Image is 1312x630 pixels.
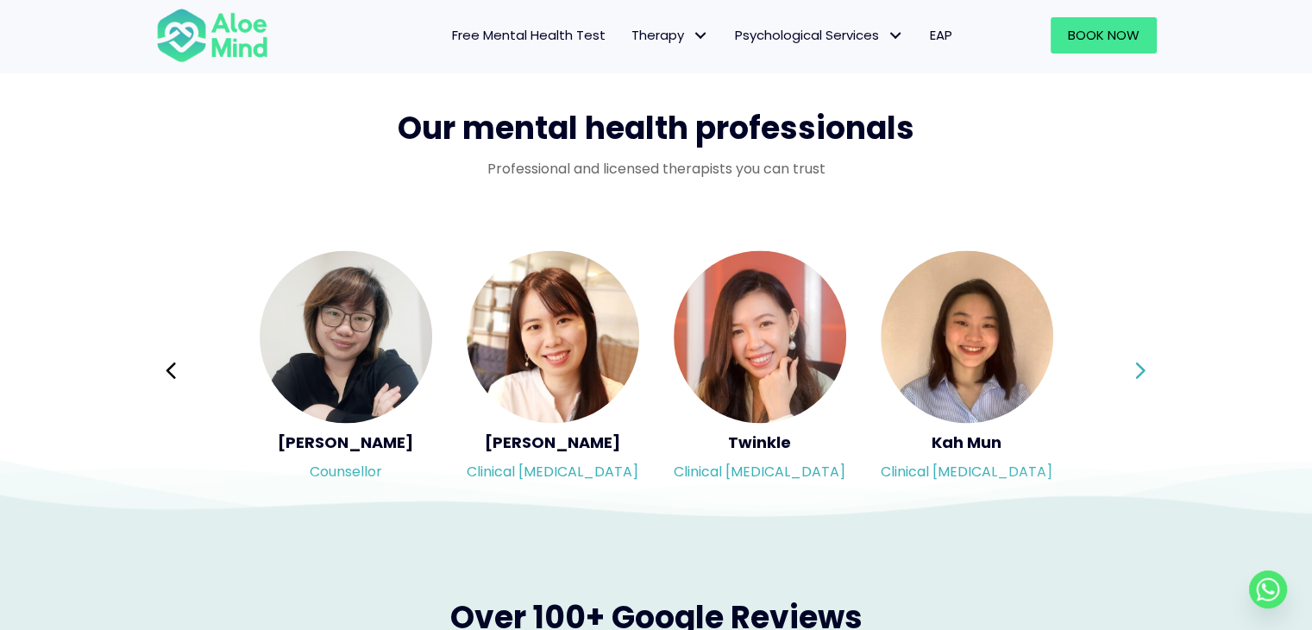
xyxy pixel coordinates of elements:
img: <h5>Yvonne</h5><p>Counsellor</p> [260,250,432,423]
div: Slide 7 of 3 [260,249,432,492]
a: EAP [917,17,965,54]
a: Psychological ServicesPsychological Services: submenu [722,17,917,54]
a: TherapyTherapy: submenu [618,17,722,54]
h5: Twinkle [674,432,846,453]
span: Therapy: submenu [688,23,713,48]
a: Free Mental Health Test [439,17,618,54]
a: Whatsapp [1249,570,1287,608]
div: Slide 9 of 3 [674,249,846,492]
img: Aloe mind Logo [156,7,268,64]
div: Slide 8 of 3 [467,249,639,492]
span: Psychological Services: submenu [883,23,908,48]
a: <h5>Kah Mun</h5><p>Clinical psychologist</p> Kah MunClinical [MEDICAL_DATA] [881,250,1053,490]
a: <h5>Twinkle</h5><p>Clinical psychologist</p> TwinkleClinical [MEDICAL_DATA] [674,250,846,490]
span: Psychological Services [735,26,904,44]
div: Slide 10 of 3 [881,249,1053,492]
span: Our mental health professionals [398,106,914,150]
nav: Menu [291,17,965,54]
h5: [PERSON_NAME] [260,432,432,453]
a: Book Now [1051,17,1157,54]
span: Free Mental Health Test [452,26,606,44]
span: EAP [930,26,952,44]
img: <h5>Kher Yin</h5><p>Clinical psychologist</p> [467,250,639,423]
a: <h5>Kher Yin</h5><p>Clinical psychologist</p> [PERSON_NAME]Clinical [MEDICAL_DATA] [467,250,639,490]
h5: [PERSON_NAME] [467,432,639,453]
span: Book Now [1068,26,1139,44]
a: <h5>Yvonne</h5><p>Counsellor</p> [PERSON_NAME]Counsellor [260,250,432,490]
h5: Kah Mun [881,432,1053,453]
img: <h5>Twinkle</h5><p>Clinical psychologist</p> [674,250,846,423]
p: Professional and licensed therapists you can trust [156,159,1157,179]
img: <h5>Kah Mun</h5><p>Clinical psychologist</p> [881,250,1053,423]
span: Therapy [631,26,709,44]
